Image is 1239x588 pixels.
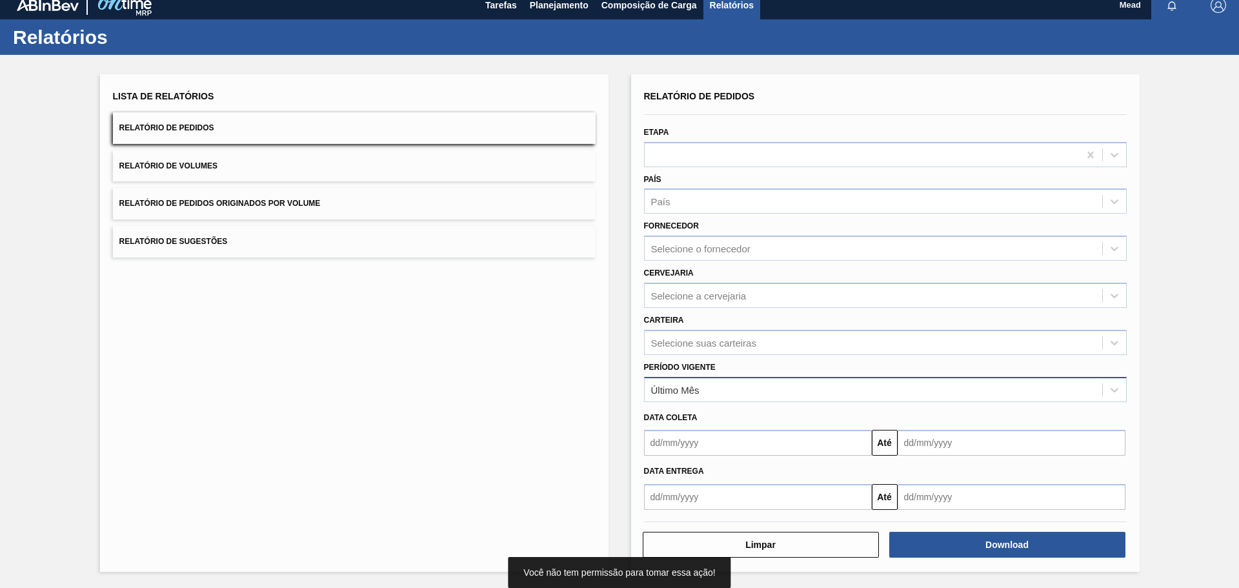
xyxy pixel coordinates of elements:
[119,123,214,132] span: Relatório de Pedidos
[644,363,716,372] label: Período Vigente
[119,161,217,170] span: Relatório de Volumes
[113,112,596,144] button: Relatório de Pedidos
[889,532,1125,558] button: Download
[644,128,669,137] label: Etapa
[644,316,684,325] label: Carteira
[651,337,756,348] div: Selecione suas carteiras
[898,430,1125,456] input: dd/mm/yyyy
[119,237,228,246] span: Relatório de Sugestões
[644,484,872,510] input: dd/mm/yyyy
[644,467,704,476] span: Data entrega
[523,567,715,578] span: Você não tem permissão para tomar essa ação!
[651,196,670,207] div: País
[13,30,242,45] h1: Relatórios
[113,150,596,182] button: Relatório de Volumes
[113,91,214,101] span: Lista de Relatórios
[644,430,872,456] input: dd/mm/yyyy
[643,532,879,558] button: Limpar
[651,290,747,301] div: Selecione a cervejaria
[644,91,755,101] span: Relatório de Pedidos
[644,221,699,230] label: Fornecedor
[872,430,898,456] button: Até
[898,484,1125,510] input: dd/mm/yyyy
[644,175,661,184] label: País
[644,413,698,422] span: Data coleta
[119,199,321,208] span: Relatório de Pedidos Originados por Volume
[113,226,596,258] button: Relatório de Sugestões
[113,188,596,219] button: Relatório de Pedidos Originados por Volume
[872,484,898,510] button: Até
[651,384,700,395] div: Último Mês
[644,269,694,278] label: Cervejaria
[651,243,750,254] div: Selecione o fornecedor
